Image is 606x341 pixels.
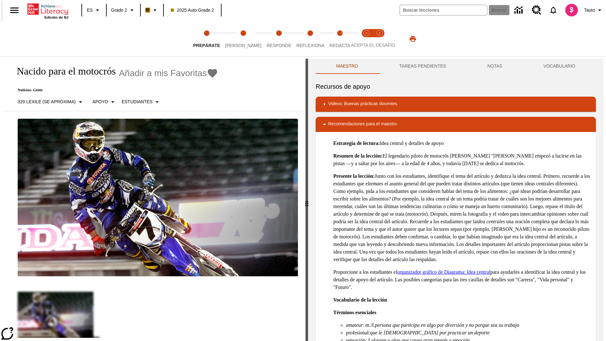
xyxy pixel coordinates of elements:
button: Maestro [316,59,379,74]
div: Instructional Panel Tabs [316,59,596,74]
span: Prepárate [193,43,220,48]
button: Seleccione Lexile, 320 Lexile (Se aproxima) [15,96,87,108]
button: Acepta el desafío lee step 1 of 2 [357,21,376,56]
em: idea central [477,219,501,224]
h1: Nacido para el motocrós [10,65,116,77]
span: [PERSON_NAME] [225,43,261,48]
button: Lee step 2 of 5 [220,21,266,56]
a: organizador gráfico de Diagrama: Idea central [397,269,490,275]
span: Grado 2 [111,7,127,14]
button: NOTAS [467,59,523,74]
h6: Recursos de apoyo [316,81,596,92]
button: Imprimir [403,33,423,45]
text: 2 [379,32,380,35]
span: ACEPTA EL DESAFÍO [351,43,395,48]
p: Recomendaciones para el maestro [328,121,397,128]
a: Centro de recursos, Se abrirá en una pestaña nueva. [528,2,545,19]
button: Reflexiona step 4 of 5 [291,21,330,56]
span: Responde [266,43,291,48]
span: B [146,6,149,14]
em: tema [369,181,379,186]
p: Estudiantes [122,99,152,105]
a: Centro de información [511,2,528,19]
span: Reflexiona [296,43,324,48]
button: Tipo de apoyo, Apoyo [90,96,119,108]
button: Acepta el desafío contesta step 2 of 2 [371,21,389,56]
p: El legendario piloto de motocrós [PERSON_NAME] "[PERSON_NAME] empezó a lucirse en las pistas —y a... [333,152,591,167]
p: Videos: Buenas prácticas docentes [328,100,397,108]
span: Edición de NJ [45,15,68,19]
text: 1 [365,32,367,35]
button: Redacta step 5 of 5 [324,21,355,56]
span: Añadir a mis Favoritas [119,68,207,78]
button: Añadir a mis Favoritas - Nacido para el motocrós [119,68,218,79]
p: Idea central y detalles de apoyo [333,140,591,147]
span: 2025 Auto Grade 2 [171,7,214,14]
button: Perfil/Configuración [582,4,606,16]
div: Pulsa la tecla de intro o la barra espaciadora y luego presiona las flechas de derecha e izquierd... [306,59,308,341]
div: Recomendaciones para el maestro [316,117,596,132]
img: avatar image [565,4,578,16]
button: VOCABULARIO [523,59,596,74]
p: 320 Lexile (Se aproxima) [18,99,76,105]
strong: Vocabulario de la lección [333,297,387,302]
div: reading [3,59,306,338]
div: Portada [27,2,68,19]
button: Lenguaje: ES, Selecciona un idioma [84,4,104,16]
li: : m./f. [346,321,591,329]
button: Boost El color de la clase es anaranjado claro. Cambiar el color de la clase. [143,4,161,16]
img: El corredor de motocrós James Stewart vuela por los aires en su motocicleta de montaña [18,119,298,277]
div: activity [308,59,603,341]
span: ES [87,7,93,14]
button: Escoja un nuevo avatar [561,2,582,18]
span: Redacta [330,43,350,48]
a: Notificaciones [545,2,561,18]
p: Apoyo [92,99,108,105]
em: que le [DEMOGRAPHIC_DATA] por practicar un deporte [370,330,490,335]
em: persona que participa en algo por diversión y no porque sea su trabajo [375,322,519,328]
button: Responde step 3 of 5 [261,21,296,56]
button: Abrir el menú lateral [5,1,24,20]
p: Junto con los estudiantes, identifique el tema del artículo y deduzca la idea central. Primero, r... [333,172,591,263]
strong: Términos esenciales [333,310,376,315]
input: Buscar campo [400,5,487,15]
strong: Estrategia de lectura: [333,141,380,146]
p: Proporcione a los estudiantes el para ayudarles a identificar la idea central y los detalles de a... [333,268,591,291]
button: Seleccionar estudiante [119,96,163,108]
div: Videos: Buenas prácticas docentes [316,97,596,112]
p: Noticias: Gente [10,88,218,93]
li: profesional: [346,329,591,337]
strong: Resumen de la lección: [333,153,383,159]
strong: Presente la lección: [333,173,375,179]
span: Tauto [584,7,595,14]
em: amateur [346,322,363,328]
button: Grado: Grado 2, Elige un grado [109,4,138,16]
button: Prepárate step 1 of 5 [188,21,225,56]
button: TAREAS PENDIENTES [379,59,467,74]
